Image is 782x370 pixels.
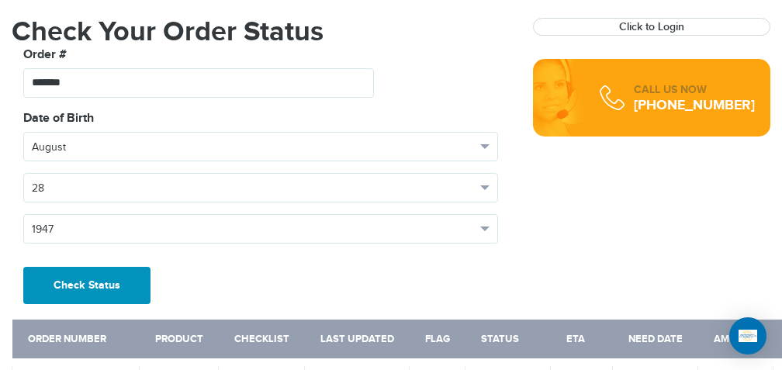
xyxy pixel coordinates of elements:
[12,320,140,362] th: Order Number
[23,132,498,161] button: August
[613,320,698,362] th: Need Date
[465,320,551,362] th: Status
[32,181,476,196] span: 28
[12,18,510,46] h1: Check Your Order Status
[551,320,613,362] th: ETA
[140,320,219,362] th: Product
[619,20,684,33] a: Click to Login
[23,173,498,202] button: 28
[23,109,94,128] label: Date of Birth
[23,46,67,64] label: Order #
[32,140,476,155] span: August
[410,320,465,362] th: Flag
[219,320,305,362] th: Checklist
[23,214,498,244] button: 1947
[32,222,476,237] span: 1947
[698,320,773,362] th: Amount
[634,82,755,98] div: CALL US NOW
[23,267,151,304] button: Check Status
[305,320,410,362] th: Last Updated
[634,98,755,113] div: [PHONE_NUMBER]
[729,317,766,354] div: Open Intercom Messenger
